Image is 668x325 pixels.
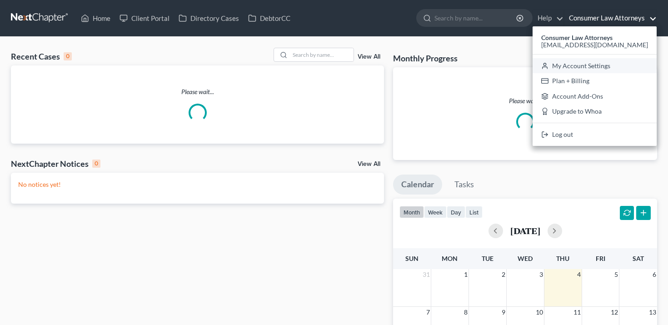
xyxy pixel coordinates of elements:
span: 12 [610,307,619,318]
a: Directory Cases [174,10,244,26]
span: Thu [556,255,569,262]
span: 4 [576,269,582,280]
button: list [465,206,483,218]
p: Please wait... [400,96,650,105]
a: Upgrade to Whoa [533,104,657,120]
div: 0 [92,160,100,168]
div: 0 [64,52,72,60]
a: View All [358,54,380,60]
a: Account Add-Ons [533,89,657,104]
span: 3 [538,269,544,280]
p: No notices yet! [18,180,377,189]
span: Fri [596,255,605,262]
span: 2 [501,269,506,280]
span: [EMAIL_ADDRESS][DOMAIN_NAME] [541,41,648,49]
a: Client Portal [115,10,174,26]
span: Wed [518,255,533,262]
span: 31 [422,269,431,280]
a: Calendar [393,175,442,195]
a: Home [76,10,115,26]
span: 10 [535,307,544,318]
a: DebtorCC [244,10,295,26]
input: Search by name... [290,48,354,61]
span: 5 [613,269,619,280]
h2: [DATE] [510,226,540,235]
span: Sun [405,255,419,262]
button: week [424,206,447,218]
span: Tue [482,255,494,262]
a: Consumer Law Attorneys [564,10,657,26]
a: Log out [533,127,657,142]
span: 9 [501,307,506,318]
strong: Consumer Law Attorneys [541,34,613,41]
span: 1 [463,269,469,280]
button: day [447,206,465,218]
a: Tasks [446,175,482,195]
span: 6 [652,269,657,280]
span: 13 [648,307,657,318]
p: Please wait... [11,87,384,96]
div: Consumer Law Attorneys [533,26,657,146]
button: month [399,206,424,218]
h3: Monthly Progress [393,53,458,64]
div: Recent Cases [11,51,72,62]
span: Mon [442,255,458,262]
span: Sat [633,255,644,262]
input: Search by name... [434,10,518,26]
span: 8 [463,307,469,318]
a: Help [533,10,563,26]
a: My Account Settings [533,58,657,74]
div: NextChapter Notices [11,158,100,169]
a: View All [358,161,380,167]
span: 7 [425,307,431,318]
a: Plan + Billing [533,73,657,89]
span: 11 [573,307,582,318]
